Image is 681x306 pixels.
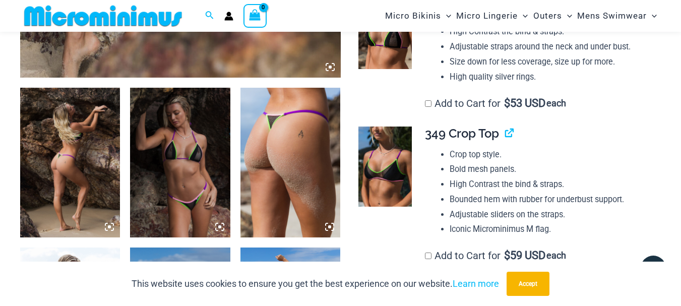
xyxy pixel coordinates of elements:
li: Size down for less coverage, size up for more. [450,54,653,70]
label: Add to Cart for [425,250,566,262]
input: Add to Cart for$53 USD each [425,100,431,107]
li: High Contrast the bind & straps. [450,177,653,192]
a: Micro LingerieMenu ToggleMenu Toggle [454,3,530,29]
a: Micro BikinisMenu ToggleMenu Toggle [383,3,454,29]
li: Adjustable straps around the neck and under bust. [450,39,653,54]
span: Menu Toggle [647,3,657,29]
li: High Contrast the bind & straps. [450,24,653,39]
li: Bold mesh panels. [450,162,653,177]
span: Menu Toggle [562,3,572,29]
a: Search icon link [205,10,214,22]
a: View Shopping Cart, empty [243,4,267,27]
span: Micro Bikinis [385,3,441,29]
li: Bounded hem with rubber for underbust support. [450,192,653,207]
span: Micro Lingerie [456,3,518,29]
input: Add to Cart for$59 USD each [425,253,431,259]
li: Crop top style. [450,147,653,162]
nav: Site Navigation [381,2,661,30]
span: Mens Swimwear [577,3,647,29]
p: This website uses cookies to ensure you get the best experience on our website. [132,276,499,291]
img: Reckless Neon Crush Black Neon 349 Crop Top 466 Thong [20,88,120,238]
span: 59 USD [504,251,545,261]
span: 53 USD [504,98,545,108]
span: $ [504,249,510,262]
img: Reckless Neon Crush Black Neon 466 Thong [240,88,340,238]
a: OutersMenu ToggleMenu Toggle [531,3,575,29]
span: Menu Toggle [518,3,528,29]
button: Accept [507,272,549,296]
img: Reckless Neon Crush Black Neon 306 Tri Top 296 Cheeky [130,88,230,238]
img: MM SHOP LOGO FLAT [20,5,186,27]
span: Menu Toggle [441,3,451,29]
li: High quality silver rings. [450,70,653,85]
li: Iconic Microminimus M flag. [450,222,653,237]
img: Reckless Neon Crush Black Neon 349 Crop Top [358,127,412,207]
label: Add to Cart for [425,97,566,109]
a: Mens SwimwearMenu ToggleMenu Toggle [575,3,659,29]
span: 349 Crop Top [425,126,499,141]
span: each [546,251,566,261]
span: each [546,98,566,108]
span: $ [504,97,510,109]
li: Adjustable sliders on the straps. [450,207,653,222]
a: Learn more [453,278,499,289]
span: Outers [533,3,562,29]
a: Account icon link [224,12,233,21]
